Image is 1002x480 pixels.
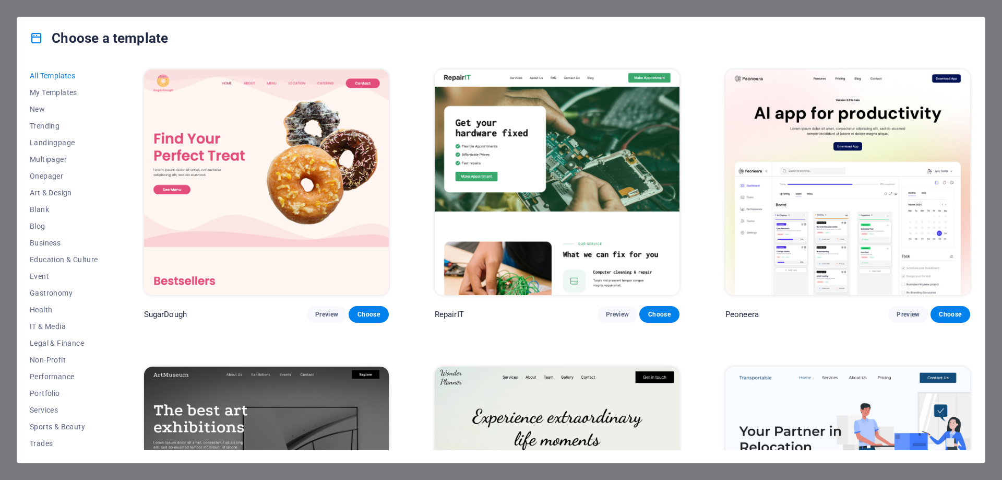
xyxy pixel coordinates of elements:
span: Non-Profit [30,356,98,364]
button: Choose [349,306,388,323]
button: Gastronomy [30,285,98,301]
span: Sports & Beauty [30,423,98,431]
button: Trades [30,435,98,452]
span: Multipager [30,155,98,163]
button: Non-Profit [30,352,98,368]
span: All Templates [30,72,98,80]
button: Art & Design [30,184,98,201]
button: Onepager [30,168,98,184]
button: Sports & Beauty [30,418,98,435]
span: Business [30,239,98,247]
button: Trending [30,118,98,134]
button: Preview [307,306,347,323]
button: Services [30,402,98,418]
span: New [30,105,98,113]
button: Landingpage [30,134,98,151]
span: Trades [30,439,98,448]
button: My Templates [30,84,98,101]
span: Preview [606,310,629,319]
button: Education & Culture [30,251,98,268]
span: Trending [30,122,98,130]
span: Choose [648,310,671,319]
span: Legal & Finance [30,339,98,347]
span: Landingpage [30,138,98,147]
button: Portfolio [30,385,98,402]
span: Onepager [30,172,98,180]
span: Preview [315,310,338,319]
span: Blank [30,205,98,214]
span: Blog [30,222,98,230]
button: Choose [931,306,970,323]
button: Choose [639,306,679,323]
span: Choose [939,310,962,319]
span: Art & Design [30,189,98,197]
button: Legal & Finance [30,335,98,352]
button: Blank [30,201,98,218]
button: Health [30,301,98,318]
span: Choose [357,310,380,319]
button: Performance [30,368,98,385]
span: Event [30,272,98,280]
button: Preview [888,306,928,323]
img: SugarDough [144,69,389,295]
button: All Templates [30,67,98,84]
button: Event [30,268,98,285]
img: RepairIT [435,69,679,295]
p: SugarDough [144,309,187,320]
span: Education & Culture [30,255,98,264]
button: Preview [598,306,637,323]
p: Peoneera [725,309,759,320]
span: Services [30,406,98,414]
h4: Choose a template [30,30,168,46]
span: Preview [897,310,920,319]
span: Gastronomy [30,289,98,297]
button: Business [30,235,98,251]
span: My Templates [30,88,98,97]
button: Blog [30,218,98,235]
img: Peoneera [725,69,970,295]
span: IT & Media [30,322,98,331]
span: Health [30,306,98,314]
button: IT & Media [30,318,98,335]
button: New [30,101,98,118]
span: Performance [30,372,98,381]
p: RepairIT [435,309,464,320]
button: Multipager [30,151,98,168]
span: Portfolio [30,389,98,397]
